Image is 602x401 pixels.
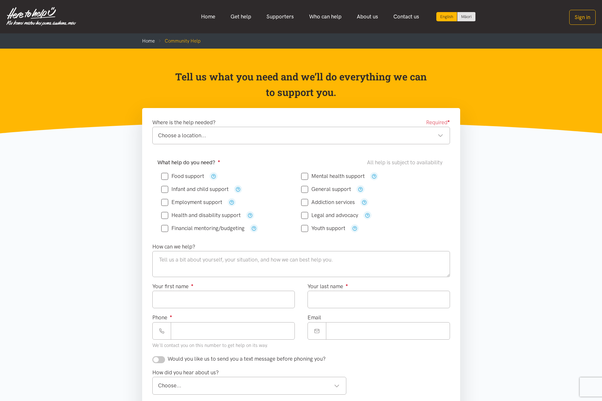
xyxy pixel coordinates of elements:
sup: ● [447,119,450,123]
label: Mental health support [301,173,365,179]
sup: ● [218,159,220,163]
a: About us [349,10,386,24]
label: Your last name [308,282,348,291]
a: Switch to Te Reo Māori [457,12,475,21]
div: Choose a location... [158,131,443,140]
button: Sign in [569,10,596,25]
label: General support [301,187,351,192]
label: Youth support [301,226,345,231]
label: Your first name [152,282,194,291]
a: Get help [223,10,259,24]
label: Phone [152,313,172,322]
label: Legal and advocacy [301,213,358,218]
sup: ● [191,282,194,287]
a: Contact us [386,10,427,24]
a: Home [193,10,223,24]
label: Food support [161,173,204,179]
label: How did you hear about us? [152,368,219,377]
p: Tell us what you need and we’ll do everything we can to support you. [175,69,427,100]
div: Current language [436,12,457,21]
small: We'll contact you on this number to get help on its way. [152,343,268,348]
div: All help is subject to availability [367,158,445,167]
label: Health and disability support [161,213,241,218]
div: Choose... [158,381,340,390]
label: How can we help? [152,242,195,251]
label: Where is the help needed? [152,118,216,127]
sup: ● [346,282,348,287]
label: Infant and child support [161,187,229,192]
input: Email [326,322,450,340]
sup: ● [170,314,172,318]
div: Language toggle [436,12,476,21]
a: Who can help [301,10,349,24]
input: Phone number [171,322,295,340]
label: Employment support [161,200,222,205]
label: Addiction services [301,200,355,205]
img: Home [6,7,76,26]
label: Financial mentoring/budgeting [161,226,245,231]
label: What help do you need? [157,158,220,167]
span: Would you like us to send you a text message before phoning you? [168,356,326,362]
label: Email [308,313,321,322]
li: Community Help [155,37,201,45]
span: Required [426,118,450,127]
a: Home [142,38,155,44]
a: Supporters [259,10,301,24]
